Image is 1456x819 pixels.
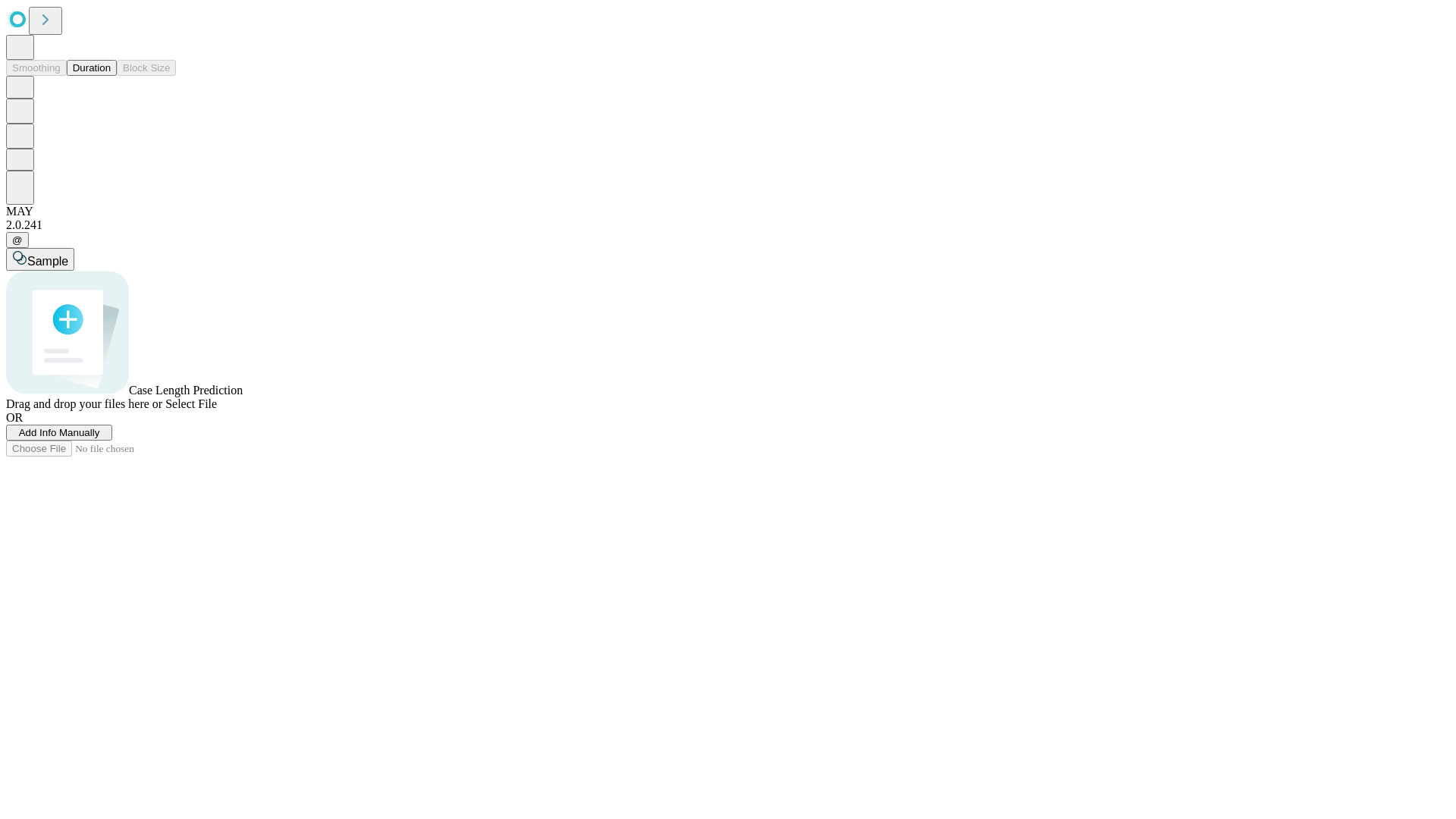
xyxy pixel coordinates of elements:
[12,234,23,246] span: @
[6,425,112,441] button: Add Info Manually
[165,397,217,410] span: Select File
[117,60,176,76] button: Block Size
[27,255,68,268] span: Sample
[6,232,29,248] button: @
[6,411,23,424] span: OR
[6,397,162,410] span: Drag and drop your files here or
[6,205,1450,218] div: MAY
[19,427,100,438] span: Add Info Manually
[6,218,1450,232] div: 2.0.241
[6,60,67,76] button: Smoothing
[129,384,243,397] span: Case Length Prediction
[67,60,117,76] button: Duration
[6,248,74,271] button: Sample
